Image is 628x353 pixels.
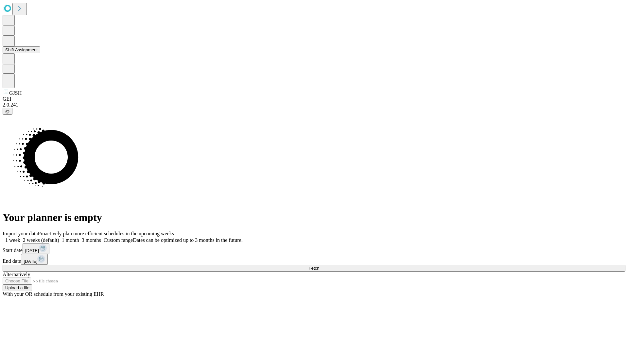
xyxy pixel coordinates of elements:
[24,259,37,264] span: [DATE]
[104,237,133,243] span: Custom range
[3,231,38,236] span: Import your data
[3,265,625,272] button: Fetch
[3,243,625,254] div: Start date
[3,272,30,277] span: Alternatively
[133,237,242,243] span: Dates can be optimized up to 3 months in the future.
[9,90,22,96] span: GJSH
[3,291,104,297] span: With your OR schedule from your existing EHR
[21,254,48,265] button: [DATE]
[38,231,175,236] span: Proactively plan more efficient schedules in the upcoming weeks.
[3,108,12,115] button: @
[3,102,625,108] div: 2.0.241
[25,248,39,253] span: [DATE]
[3,46,40,53] button: Shift Assignment
[3,254,625,265] div: End date
[23,237,59,243] span: 2 weeks (default)
[3,211,625,224] h1: Your planner is empty
[3,96,625,102] div: GEI
[3,284,32,291] button: Upload a file
[5,237,20,243] span: 1 week
[62,237,79,243] span: 1 month
[82,237,101,243] span: 3 months
[23,243,49,254] button: [DATE]
[308,266,319,271] span: Fetch
[5,109,10,114] span: @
